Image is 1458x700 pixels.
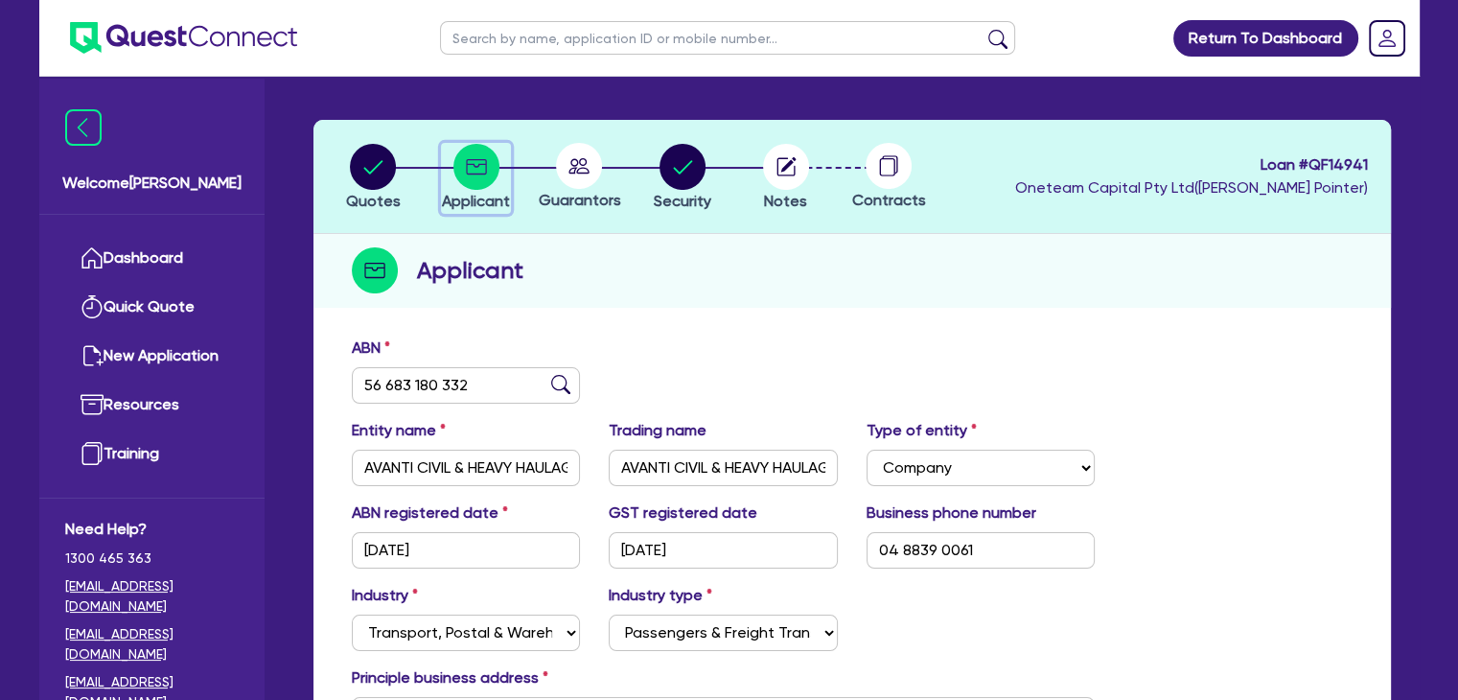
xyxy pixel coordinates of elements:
[70,22,297,54] img: quest-connect-logo-blue
[81,442,104,465] img: training
[1015,153,1368,176] span: Loan # QF14941
[62,172,242,195] span: Welcome [PERSON_NAME]
[417,253,523,288] h2: Applicant
[1015,178,1368,197] span: Oneteam Capital Pty Ltd ( [PERSON_NAME] Pointer )
[345,143,402,214] button: Quotes
[867,502,1036,525] label: Business phone number
[609,419,706,442] label: Trading name
[352,247,398,293] img: step-icon
[352,337,390,360] label: ABN
[65,576,239,617] a: [EMAIL_ADDRESS][DOMAIN_NAME]
[65,518,239,541] span: Need Help?
[65,624,239,665] a: [EMAIL_ADDRESS][DOMAIN_NAME]
[65,109,102,146] img: icon-menu-close
[65,548,239,569] span: 1300 465 363
[867,419,977,442] label: Type of entity
[352,502,508,525] label: ABN registered date
[65,381,239,430] a: Resources
[764,192,807,210] span: Notes
[654,192,711,210] span: Security
[81,344,104,367] img: new-application
[538,191,620,209] span: Guarantors
[65,430,239,478] a: Training
[346,192,401,210] span: Quotes
[352,532,581,569] input: DD / MM / YYYY
[551,375,570,394] img: abn-lookup icon
[609,584,712,607] label: Industry type
[1173,20,1358,57] a: Return To Dashboard
[441,143,511,214] button: Applicant
[852,191,926,209] span: Contracts
[65,332,239,381] a: New Application
[65,234,239,283] a: Dashboard
[440,21,1015,55] input: Search by name, application ID or mobile number...
[352,584,418,607] label: Industry
[653,143,712,214] button: Security
[442,192,510,210] span: Applicant
[609,532,838,569] input: DD / MM / YYYY
[81,393,104,416] img: resources
[762,143,810,214] button: Notes
[352,419,446,442] label: Entity name
[65,283,239,332] a: Quick Quote
[352,666,548,689] label: Principle business address
[609,502,757,525] label: GST registered date
[81,295,104,318] img: quick-quote
[1362,13,1412,63] a: Dropdown toggle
